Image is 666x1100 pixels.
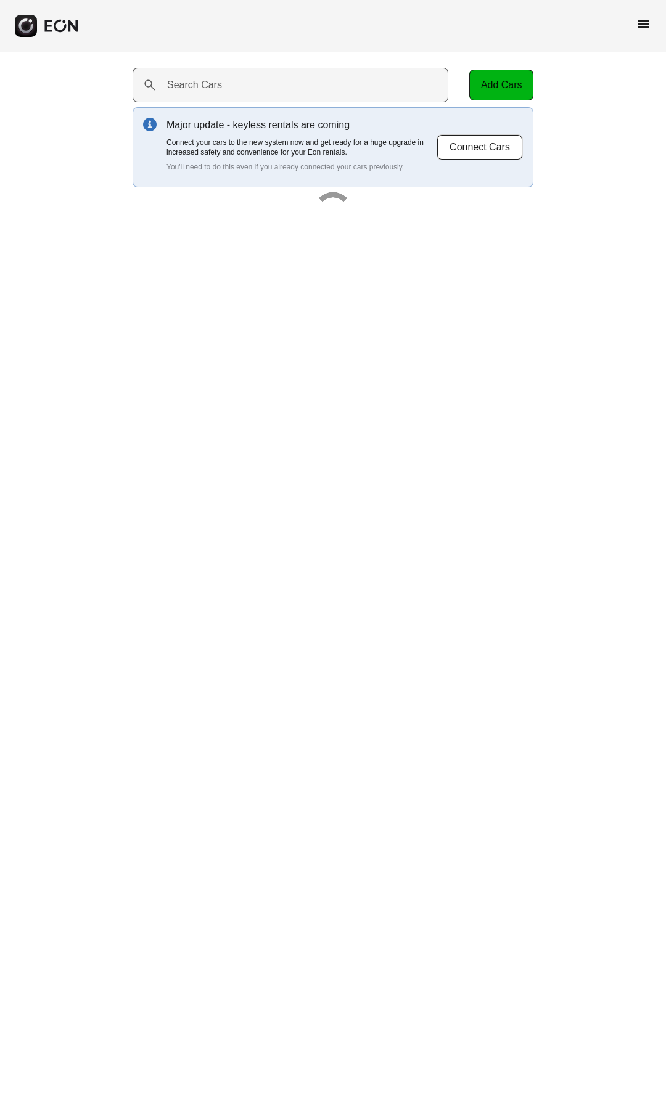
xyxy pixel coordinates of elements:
p: Connect your cars to the new system now and get ready for a huge upgrade in increased safety and ... [166,137,437,157]
span: menu [636,17,651,31]
button: Connect Cars [437,134,523,160]
label: Search Cars [167,78,222,92]
button: Add Cars [469,70,533,100]
img: info [143,118,157,131]
p: Major update - keyless rentals are coming [166,118,437,132]
p: You'll need to do this even if you already connected your cars previously. [166,162,437,172]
